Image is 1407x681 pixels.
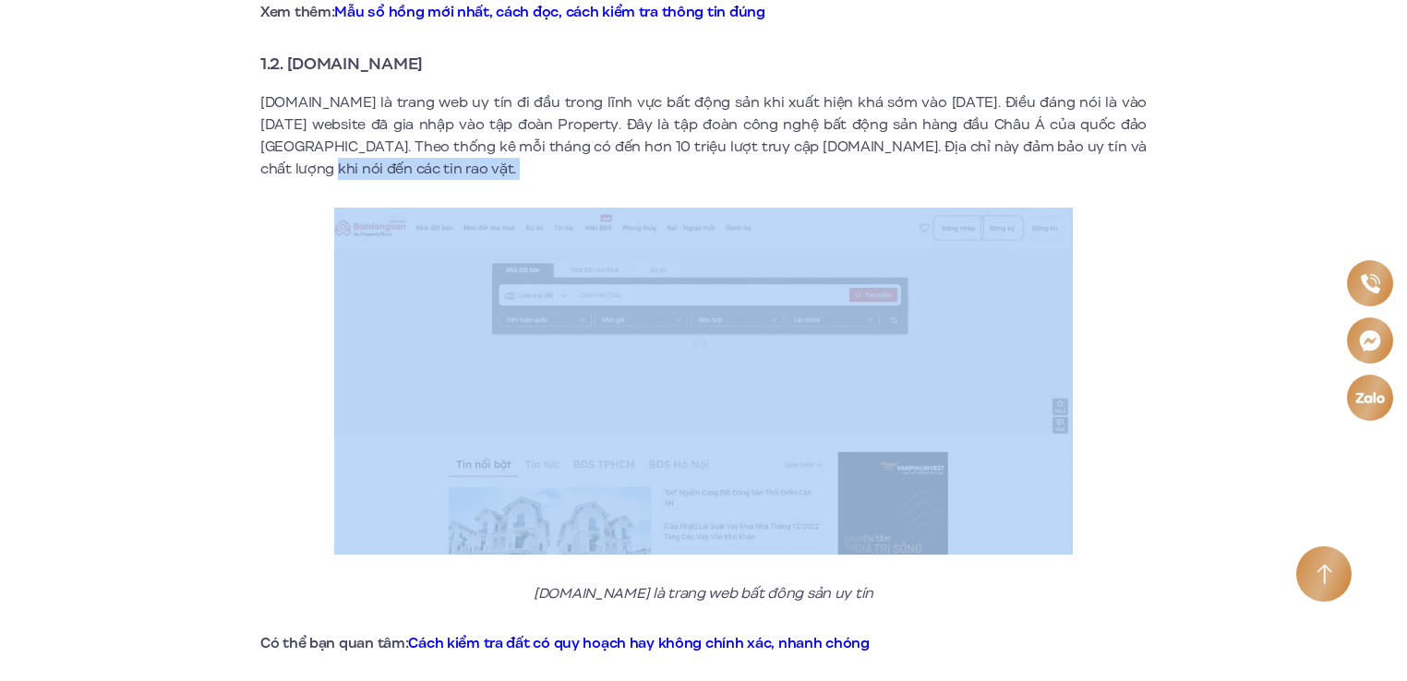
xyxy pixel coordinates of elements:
[1354,391,1386,405] img: Zalo icon
[334,208,1073,555] img: Batdongsan.com.vn là trang web bất đông sản uy tín
[1317,564,1332,585] img: Arrow icon
[1358,329,1382,352] img: Messenger icon
[1359,273,1380,294] img: Phone icon
[260,633,870,653] strong: Có thể bạn quan tâm:
[260,52,423,76] strong: 1.2. [DOMAIN_NAME]
[260,91,1147,180] p: [DOMAIN_NAME] là trang web uy tín đi đầu trong lĩnh vực bất động sản khi xuất hiện khá sớm vào [D...
[534,583,873,603] em: [DOMAIN_NAME] là trang web bất đông sản uy tín
[408,633,869,653] a: Cách kiểm tra đất có quy hoạch hay không chính xác, nhanh chóng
